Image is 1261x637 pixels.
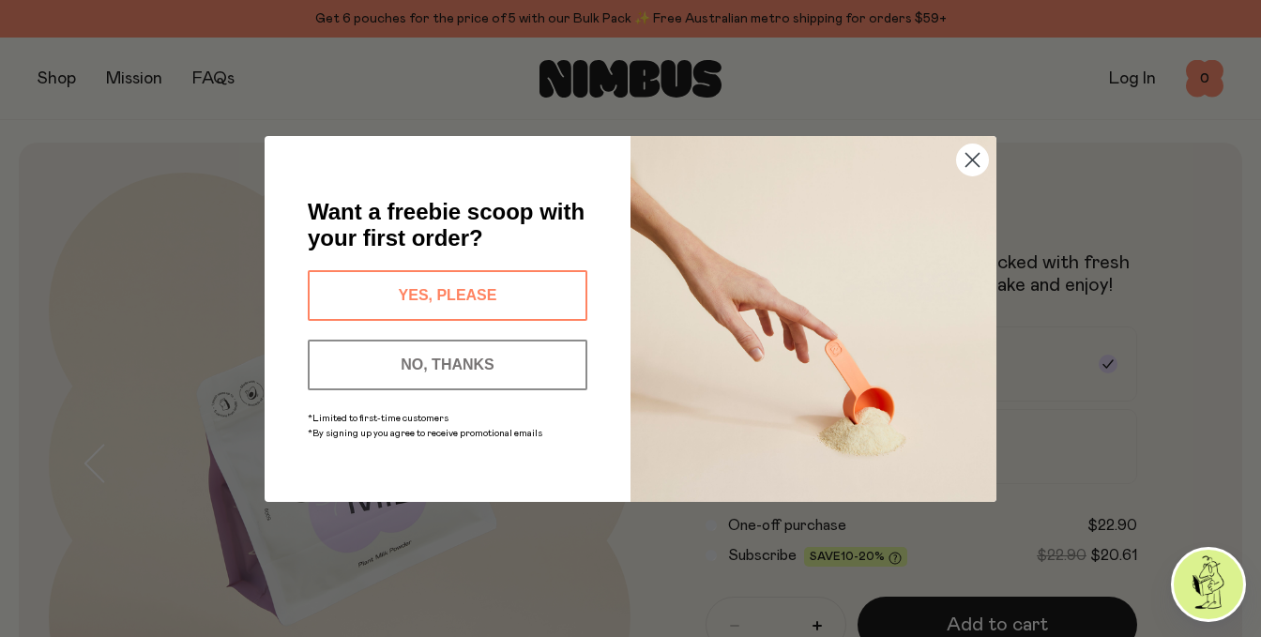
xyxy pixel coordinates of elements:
[630,136,996,502] img: c0d45117-8e62-4a02-9742-374a5db49d45.jpeg
[308,199,585,250] span: Want a freebie scoop with your first order?
[956,144,989,176] button: Close dialog
[308,414,448,423] span: *Limited to first-time customers
[308,270,587,321] button: YES, PLEASE
[308,340,587,390] button: NO, THANKS
[1174,550,1243,619] img: agent
[308,429,542,438] span: *By signing up you agree to receive promotional emails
